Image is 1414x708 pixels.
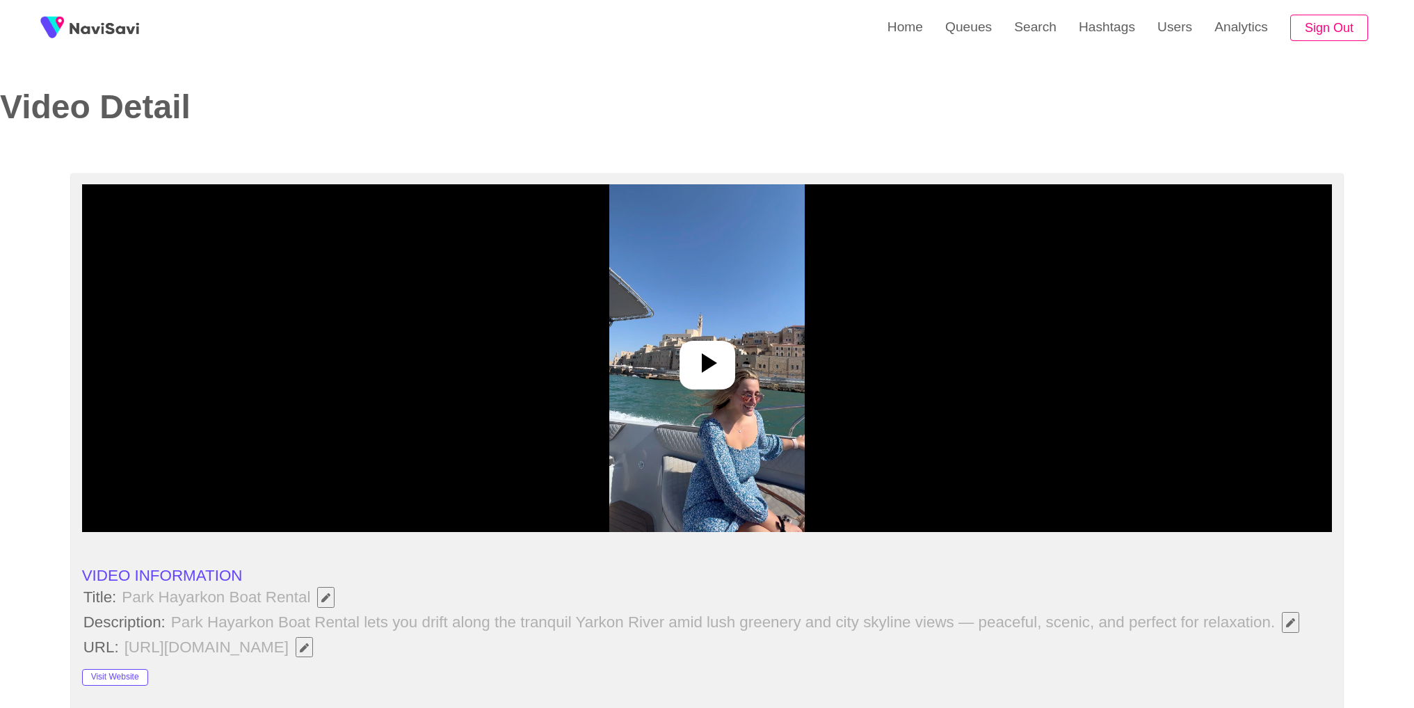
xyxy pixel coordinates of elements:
[82,588,118,606] span: Title:
[1285,618,1296,627] span: Edit Field
[1290,15,1368,42] button: Sign Out
[82,666,148,683] a: Visit Website
[296,637,313,658] button: Edit Field
[123,636,321,659] span: [URL][DOMAIN_NAME]
[82,567,1333,585] li: VIDEO INFORMATION
[120,586,343,609] span: Park Hayarkon Boat Rental
[320,593,332,602] span: Edit Field
[317,587,335,608] button: Edit Field
[82,638,120,657] span: URL:
[82,613,167,631] span: Description:
[609,184,805,532] img: video poster
[70,21,139,35] img: fireSpot
[298,643,310,652] span: Edit Field
[82,669,148,686] button: Visit Website
[1282,612,1299,633] button: Edit Field
[35,10,70,45] img: fireSpot
[170,611,1308,634] span: Park Hayarkon Boat Rental lets you drift along the tranquil Yarkon River amid lush greenery and c...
